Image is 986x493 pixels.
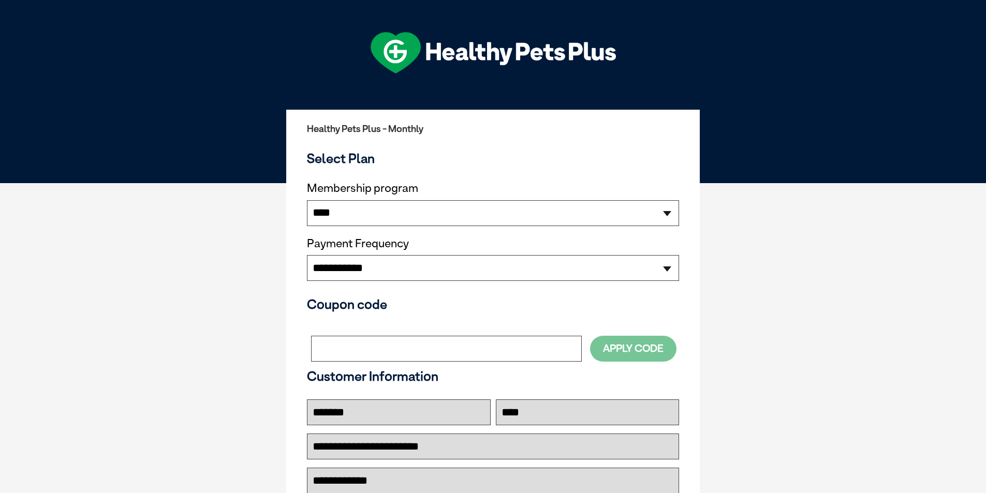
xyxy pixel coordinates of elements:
h3: Customer Information [307,368,679,384]
h2: Healthy Pets Plus - Monthly [307,124,679,134]
label: Payment Frequency [307,237,409,250]
h3: Select Plan [307,151,679,166]
img: hpp-logo-landscape-green-white.png [371,32,616,73]
button: Apply Code [590,336,676,361]
h3: Coupon code [307,296,679,312]
label: Membership program [307,182,679,195]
